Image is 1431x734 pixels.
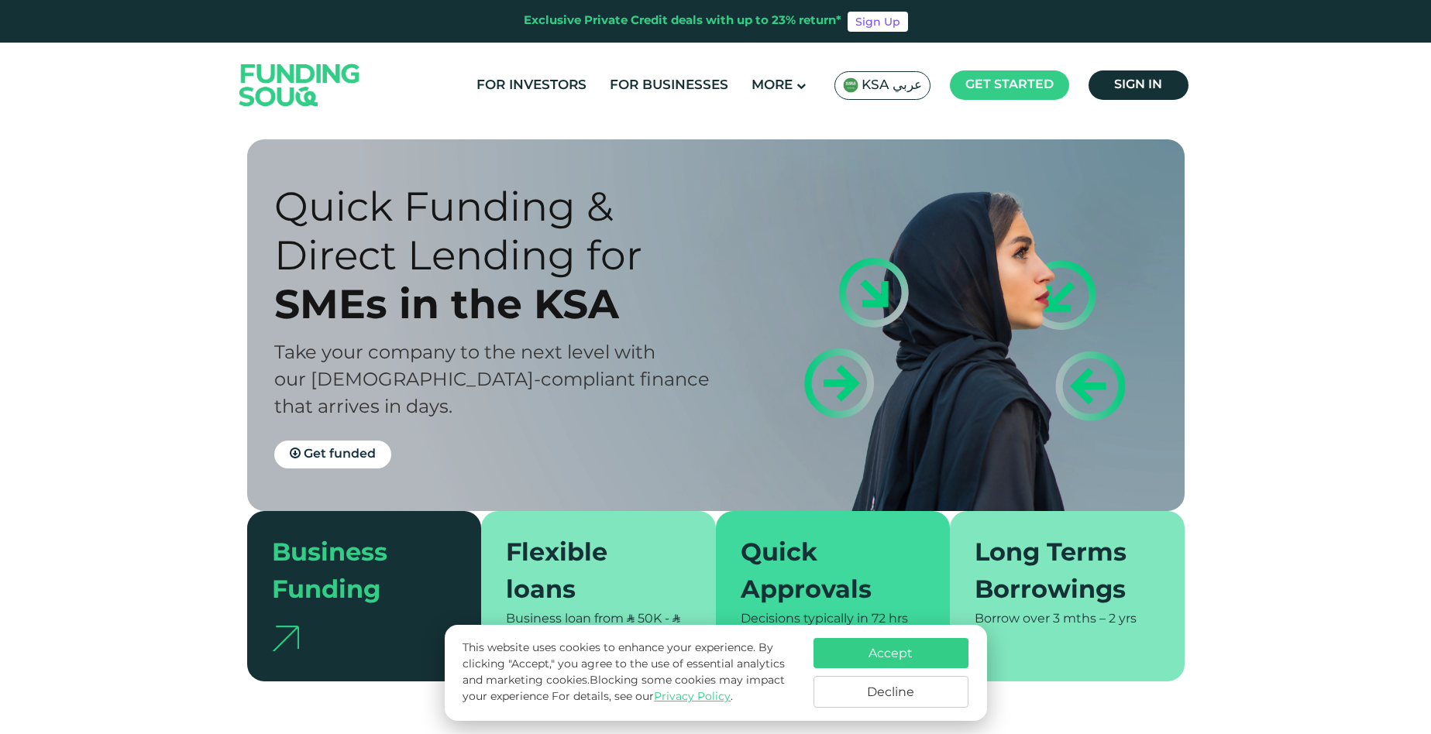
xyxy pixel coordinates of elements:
[814,676,968,708] button: Decline
[272,536,439,610] div: Business Funding
[741,613,869,625] span: Decisions typically in
[274,345,710,417] span: Take your company to the next level with our [DEMOGRAPHIC_DATA]-compliant finance that arrives in...
[862,77,922,94] span: KSA عربي
[552,691,733,702] span: For details, see our .
[224,46,376,124] img: Logo
[814,638,968,668] button: Accept
[975,613,1050,625] span: Borrow over
[965,79,1054,91] span: Get started
[506,536,673,610] div: Flexible loans
[752,79,793,92] span: More
[304,448,376,460] span: Get funded
[272,626,299,651] img: arrow
[606,73,732,98] a: For Businesses
[463,675,785,702] span: Blocking some cookies may impact your experience
[274,182,743,280] div: Quick Funding & Direct Lending for
[524,12,841,30] div: Exclusive Private Credit deals with up to 23% return*
[274,441,391,468] a: Get funded
[463,640,797,705] p: This website uses cookies to enhance your experience. By clicking "Accept," you agree to the use ...
[506,613,624,625] span: Business loan from
[872,613,908,625] span: 72 hrs
[975,536,1141,610] div: Long Terms Borrowings
[274,280,743,328] div: SMEs in the KSA
[654,691,731,702] a: Privacy Policy
[1114,79,1162,91] span: Sign in
[848,12,908,32] a: Sign Up
[473,73,590,98] a: For Investors
[843,77,858,93] img: SA Flag
[1053,613,1137,625] span: 3 mths – 2 yrs
[1089,70,1188,100] a: Sign in
[741,536,907,610] div: Quick Approvals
